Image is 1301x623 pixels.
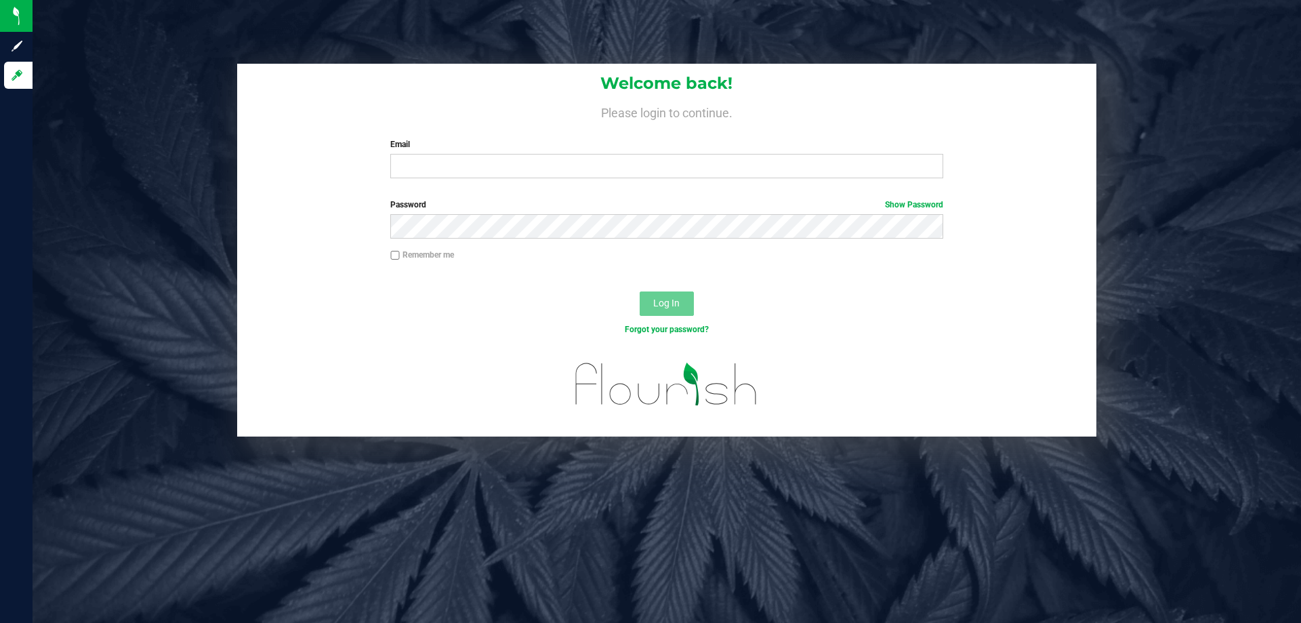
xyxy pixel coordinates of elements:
[653,298,680,308] span: Log In
[559,350,774,419] img: flourish_logo.svg
[237,75,1096,92] h1: Welcome back!
[390,249,454,261] label: Remember me
[237,103,1096,119] h4: Please login to continue.
[390,251,400,260] input: Remember me
[10,39,24,53] inline-svg: Sign up
[390,200,426,209] span: Password
[885,200,943,209] a: Show Password
[390,138,943,150] label: Email
[625,325,709,334] a: Forgot your password?
[10,68,24,82] inline-svg: Log in
[640,292,694,316] button: Log In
